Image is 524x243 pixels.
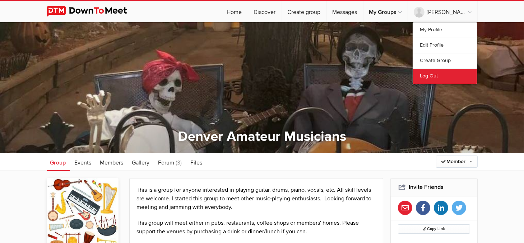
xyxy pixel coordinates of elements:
[187,153,206,171] a: Files
[413,68,477,84] a: Log Out
[398,224,470,234] button: Copy Link
[47,153,70,171] a: Group
[413,23,477,38] a: My Profile
[327,1,363,22] a: Messages
[47,6,138,17] img: DownToMeet
[129,153,153,171] a: Gallery
[155,153,186,171] a: Forum (3)
[221,1,248,22] a: Home
[436,156,478,168] a: Member
[132,159,150,166] span: Gallery
[137,186,376,211] p: This is a group for anyone interested in playing guitar, drums, piano, vocals, etc. All skill lev...
[50,159,66,166] span: Group
[413,53,477,68] a: Create Group
[398,178,470,196] h2: Invite Friends
[137,219,376,236] p: This group will meet either in pubs, restaurants, coffee shops or members' homes. Please support ...
[363,1,408,22] a: My Groups
[408,1,477,22] a: [PERSON_NAME]
[191,159,203,166] span: Files
[158,159,175,166] span: Forum
[71,153,95,171] a: Events
[75,159,92,166] span: Events
[97,153,127,171] a: Members
[176,159,182,166] span: (3)
[282,1,326,22] a: Create group
[423,227,445,231] span: Copy Link
[413,38,477,53] a: Edit Profile
[100,159,124,166] span: Members
[248,1,282,22] a: Discover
